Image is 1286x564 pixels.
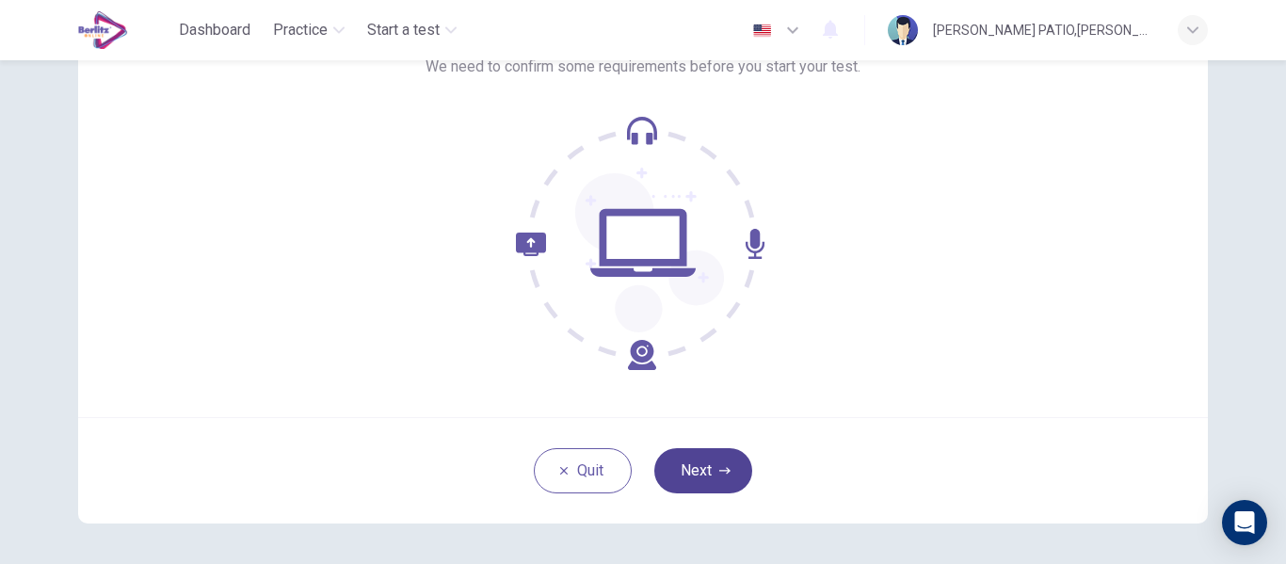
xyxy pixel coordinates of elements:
[750,24,774,38] img: en
[888,15,918,45] img: Profile picture
[367,19,440,41] span: Start a test
[171,13,258,47] button: Dashboard
[654,448,752,493] button: Next
[933,19,1155,41] div: [PERSON_NAME] PATIO,[PERSON_NAME]
[360,13,464,47] button: Start a test
[78,11,128,49] img: EduSynch logo
[78,11,171,49] a: EduSynch logo
[179,19,250,41] span: Dashboard
[273,19,328,41] span: Practice
[426,56,860,78] span: We need to confirm some requirements before you start your test.
[265,13,352,47] button: Practice
[534,448,632,493] button: Quit
[1222,500,1267,545] div: Open Intercom Messenger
